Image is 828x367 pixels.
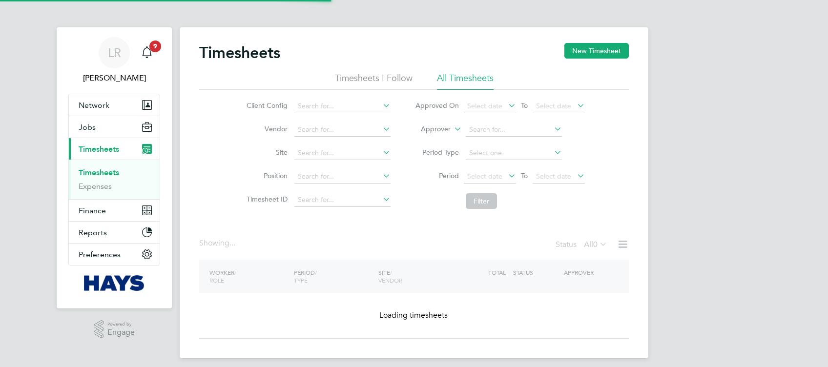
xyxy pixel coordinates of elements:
label: All [584,240,607,249]
input: Search for... [294,123,391,137]
button: Network [69,94,160,116]
label: Site [244,148,288,157]
div: Showing [199,238,237,248]
span: 9 [149,41,161,52]
button: Timesheets [69,138,160,160]
button: Preferences [69,244,160,265]
label: Timesheet ID [244,195,288,204]
input: Search for... [294,193,391,207]
span: Finance [79,206,106,215]
span: Reports [79,228,107,237]
h2: Timesheets [199,43,280,62]
span: Select date [467,102,502,110]
span: LR [108,46,121,59]
img: hays-logo-retina.png [84,275,145,291]
label: Approver [407,124,451,134]
div: Timesheets [69,160,160,199]
label: Period [415,171,459,180]
span: Jobs [79,122,96,132]
span: 0 [593,240,598,249]
span: Select date [536,102,571,110]
label: Period Type [415,148,459,157]
span: Engage [107,328,135,337]
a: Powered byEngage [94,320,135,339]
span: Select date [467,172,502,181]
div: Status [556,238,609,252]
input: Search for... [294,100,391,113]
button: Reports [69,222,160,243]
span: Preferences [79,250,121,259]
button: Filter [466,193,497,209]
li: Timesheets I Follow [335,72,413,90]
button: New Timesheet [564,43,629,59]
button: Jobs [69,116,160,138]
span: Select date [536,172,571,181]
a: 9 [137,37,157,68]
input: Select one [466,146,562,160]
label: Approved On [415,101,459,110]
span: Network [79,101,109,110]
label: Client Config [244,101,288,110]
span: To [518,169,531,182]
input: Search for... [466,123,562,137]
span: To [518,99,531,112]
a: Go to home page [68,275,160,291]
span: Timesheets [79,144,119,154]
span: Powered by [107,320,135,328]
input: Search for... [294,170,391,183]
input: Search for... [294,146,391,160]
a: Expenses [79,182,112,191]
label: Vendor [244,124,288,133]
span: ... [229,238,235,248]
button: Finance [69,200,160,221]
label: Position [244,171,288,180]
a: LR[PERSON_NAME] [68,37,160,84]
a: Timesheets [79,168,119,177]
span: Lewis Railton [68,72,160,84]
li: All Timesheets [437,72,494,90]
nav: Main navigation [57,27,172,308]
